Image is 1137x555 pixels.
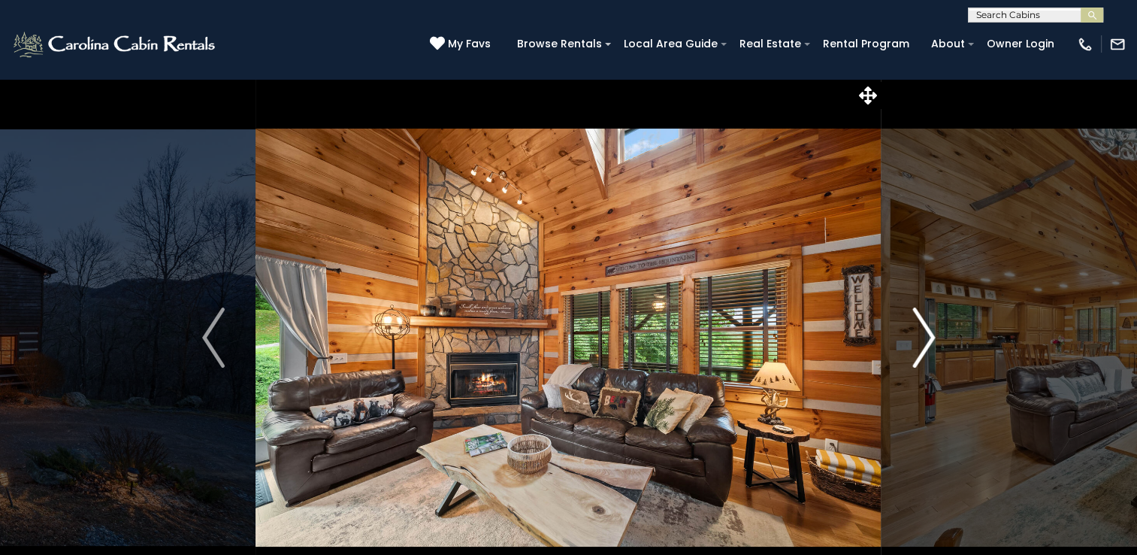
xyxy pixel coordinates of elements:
[430,36,494,53] a: My Favs
[616,32,725,56] a: Local Area Guide
[979,32,1062,56] a: Owner Login
[11,29,219,59] img: White-1-2.png
[732,32,809,56] a: Real Estate
[912,308,935,368] img: arrow
[924,32,972,56] a: About
[510,32,609,56] a: Browse Rentals
[815,32,917,56] a: Rental Program
[1109,36,1126,53] img: mail-regular-white.png
[448,36,491,52] span: My Favs
[202,308,225,368] img: arrow
[1077,36,1093,53] img: phone-regular-white.png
